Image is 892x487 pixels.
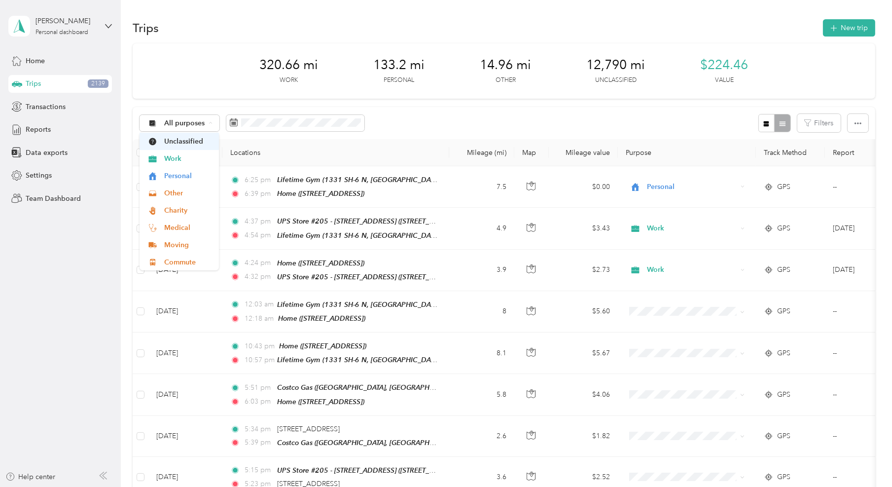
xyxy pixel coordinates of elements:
span: 14.96 mi [480,57,531,73]
span: Home ([STREET_ADDRESS]) [279,342,366,350]
td: 3.9 [449,250,514,291]
td: $0.00 [549,166,618,208]
span: 5:15 pm [245,465,273,476]
td: 4.9 [449,208,514,249]
span: Moving [164,240,212,250]
span: Lifetime Gym (1331 SH-6 N, [GEOGRAPHIC_DATA], [GEOGRAPHIC_DATA]) [277,300,515,309]
div: Personal dashboard [36,30,88,36]
span: UPS Store #205 - [STREET_ADDRESS] ([STREET_ADDRESS][PERSON_NAME][PERSON_NAME][US_STATE]) [277,466,610,475]
td: 5.8 [449,374,514,415]
td: $1.82 [549,416,618,457]
span: 12:03 am [245,299,273,310]
p: Value [715,76,734,85]
span: GPS [777,223,790,234]
span: 4:54 pm [245,230,273,241]
p: Unclassified [595,76,637,85]
span: 5:34 pm [245,424,273,435]
span: GPS [777,348,790,359]
span: 133.2 mi [373,57,425,73]
span: $224.46 [700,57,748,73]
span: Costco Gas ([GEOGRAPHIC_DATA], [GEOGRAPHIC_DATA]) [277,439,461,447]
span: All purposes [164,120,205,127]
span: 2139 [88,79,108,88]
span: Home ([STREET_ADDRESS]) [277,398,364,406]
span: Data exports [26,148,68,158]
span: Home ([STREET_ADDRESS]) [277,189,364,197]
span: GPS [777,306,790,317]
span: 4:32 pm [245,271,273,282]
span: Team Dashboard [26,193,81,204]
span: 6:03 pm [245,396,273,407]
p: Other [496,76,516,85]
th: Map [514,139,549,166]
td: $2.73 [549,250,618,291]
td: 2.6 [449,416,514,457]
button: New trip [823,19,875,37]
span: Settings [26,170,52,181]
span: Lifetime Gym (1331 SH-6 N, [GEOGRAPHIC_DATA], [GEOGRAPHIC_DATA]) [277,356,515,364]
span: Charity [164,205,212,216]
td: $4.06 [549,374,618,415]
span: Other [164,188,212,198]
span: GPS [777,182,790,192]
span: 12,790 mi [586,57,645,73]
h1: Trips [133,23,159,33]
span: Home ([STREET_ADDRESS]) [277,259,364,267]
span: [STREET_ADDRESS] [277,425,340,433]
th: Purpose [618,139,756,166]
span: 10:57 pm [245,355,273,366]
p: Work [280,76,298,85]
span: Work [647,223,737,234]
span: Reports [26,124,51,135]
span: Commute [164,257,212,267]
span: GPS [777,264,790,275]
td: 8 [449,291,514,333]
span: Costco Gas ([GEOGRAPHIC_DATA], [GEOGRAPHIC_DATA]) [277,383,461,392]
span: Trips [26,78,41,89]
span: Unclassified [164,136,212,147]
span: Medical [164,223,212,233]
span: Home ([STREET_ADDRESS]) [278,314,365,322]
span: GPS [777,431,790,442]
span: 6:39 pm [245,188,273,199]
span: 5:51 pm [245,382,273,393]
p: Personal [384,76,414,85]
div: [PERSON_NAME] [36,16,97,26]
th: Mileage (mi) [449,139,514,166]
th: Mileage value [549,139,618,166]
th: Locations [222,139,449,166]
td: [DATE] [148,416,222,457]
td: [DATE] [148,333,222,374]
td: $5.60 [549,291,618,333]
td: $3.43 [549,208,618,249]
td: 7.5 [449,166,514,208]
span: Transactions [26,102,66,112]
td: $5.67 [549,333,618,374]
span: Work [647,264,737,275]
span: Home [26,56,45,66]
span: 12:18 am [245,313,274,324]
td: [DATE] [148,291,222,333]
span: UPS Store #205 - [STREET_ADDRESS] ([STREET_ADDRESS][PERSON_NAME][PERSON_NAME][US_STATE]) [277,217,610,225]
iframe: Everlance-gr Chat Button Frame [837,432,892,487]
span: Lifetime Gym (1331 SH-6 N, [GEOGRAPHIC_DATA], [GEOGRAPHIC_DATA]) [277,231,515,240]
span: Lifetime Gym (1331 SH-6 N, [GEOGRAPHIC_DATA], [GEOGRAPHIC_DATA]) [277,176,515,184]
span: 6:25 pm [245,175,273,186]
span: 320.66 mi [259,57,318,73]
th: Track Method [756,139,825,166]
span: GPS [777,389,790,400]
td: 8.1 [449,333,514,374]
span: Personal [647,182,737,192]
span: Personal [164,171,212,181]
span: 4:37 pm [245,216,273,227]
span: Work [164,153,212,164]
span: UPS Store #205 - [STREET_ADDRESS] ([STREET_ADDRESS][PERSON_NAME][PERSON_NAME][US_STATE]) [277,273,610,281]
span: 10:43 pm [245,341,275,352]
button: Help center [5,472,56,482]
button: Filters [797,114,841,132]
td: [DATE] [148,374,222,415]
span: 5:39 pm [245,437,273,448]
span: 4:24 pm [245,258,273,268]
span: GPS [777,472,790,483]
